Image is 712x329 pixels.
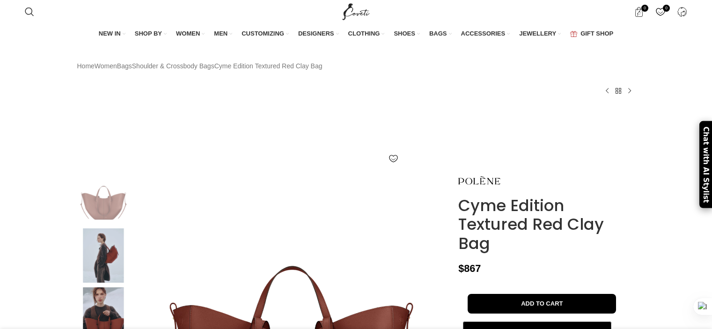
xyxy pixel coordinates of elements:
img: Polene [458,169,500,191]
a: GIFT SHOP [570,24,613,44]
a: SHOES [394,24,420,44]
a: NEW IN [99,24,125,44]
a: BAGS [429,24,452,44]
span: WOMEN [176,29,200,38]
a: JEWELLERY [519,24,561,44]
span: CUSTOMIZING [242,29,284,38]
a: CLOTHING [348,24,385,44]
a: 0 [630,2,649,21]
a: Bags [117,61,132,71]
a: Shoulder & Crossbody Bags [132,61,214,71]
a: DESIGNERS [298,24,339,44]
span: GIFT SHOP [580,29,613,38]
bdi: 867 [458,263,481,274]
span: MEN [214,29,228,38]
span: BAGS [429,29,447,38]
a: Site logo [340,7,372,15]
span: 0 [641,5,648,12]
span: 0 [663,5,670,12]
span: SHOP BY [135,29,162,38]
a: Home [77,61,95,71]
div: My Wishlist [651,2,670,21]
h1: Cyme Edition Textured Red Clay Bag [458,196,635,253]
a: Women [95,61,117,71]
a: WOMEN [176,24,205,44]
span: NEW IN [99,29,121,38]
a: Search [20,2,39,21]
a: SHOP BY [135,24,167,44]
a: MEN [214,24,232,44]
span: SHOES [394,29,415,38]
span: CLOTHING [348,29,380,38]
span: JEWELLERY [519,29,556,38]
div: Main navigation [20,24,692,44]
img: GiftBag [570,31,577,37]
a: 0 [651,2,670,21]
span: ACCESSORIES [461,29,506,38]
img: Polene [75,169,132,224]
button: Add to cart [468,294,616,314]
span: $ [458,263,464,274]
img: Polene bag [75,228,132,283]
span: Cyme Edition Textured Red Clay Bag [214,61,323,71]
a: CUSTOMIZING [242,24,289,44]
span: DESIGNERS [298,29,334,38]
a: Next product [624,85,635,96]
a: ACCESSORIES [461,24,510,44]
a: Previous product [602,85,613,96]
nav: Breadcrumb [77,61,323,71]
